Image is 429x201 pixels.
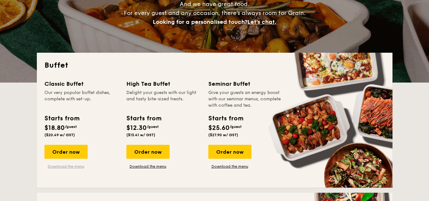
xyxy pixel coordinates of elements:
[208,145,251,159] div: Order now
[208,114,243,123] div: Starts from
[44,164,88,169] a: Download the menu
[126,90,201,109] div: Delight your guests with our light and tasty bite-sized treats.
[44,124,65,132] span: $18.80
[44,145,88,159] div: Order now
[124,1,305,25] span: And we have great food. For every guest and any occasion, there’s always room for Grain.
[126,124,147,132] span: $12.30
[208,90,283,109] div: Give your guests an energy boost with our seminar menus, complete with coffee and tea.
[126,164,170,169] a: Download the menu
[208,164,251,169] a: Download the menu
[44,90,119,109] div: Our very popular buffet dishes, complete with set-up.
[147,124,159,129] span: /guest
[208,133,238,137] span: ($27.90 w/ GST)
[65,124,77,129] span: /guest
[126,79,201,88] div: High Tea Buffet
[44,114,79,123] div: Starts from
[208,124,230,132] span: $25.60
[126,133,155,137] span: ($13.41 w/ GST)
[44,133,75,137] span: ($20.49 w/ GST)
[44,60,385,70] h2: Buffet
[153,18,247,25] span: Looking for a personalised touch?
[44,79,119,88] div: Classic Buffet
[230,124,242,129] span: /guest
[247,18,276,25] span: Let's chat.
[126,114,161,123] div: Starts from
[126,145,170,159] div: Order now
[208,79,283,88] div: Seminar Buffet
